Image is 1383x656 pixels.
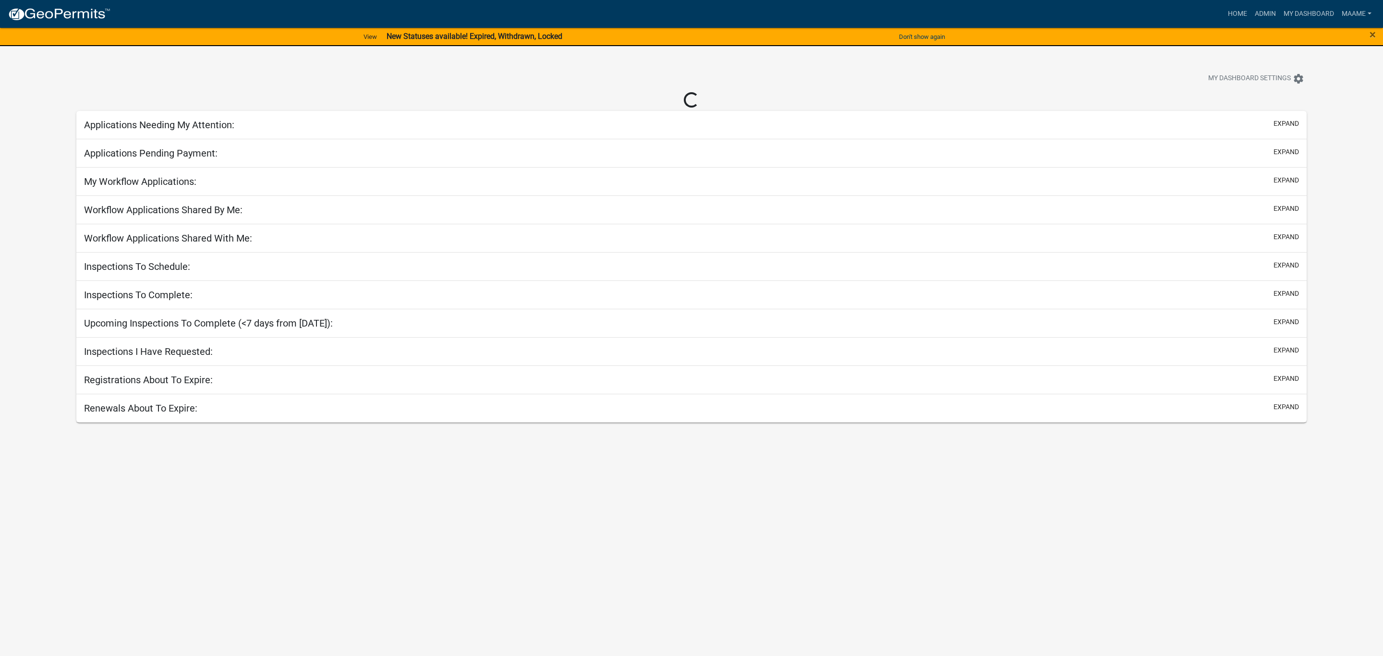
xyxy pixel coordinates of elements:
[84,176,196,187] h5: My Workflow Applications:
[1274,402,1299,412] button: expand
[1274,232,1299,242] button: expand
[1370,28,1376,41] span: ×
[1274,204,1299,214] button: expand
[84,119,234,131] h5: Applications Needing My Attention:
[360,29,381,45] a: View
[84,261,190,272] h5: Inspections To Schedule:
[1274,119,1299,129] button: expand
[1274,175,1299,185] button: expand
[1280,5,1338,23] a: My Dashboard
[1201,69,1312,88] button: My Dashboard Settingssettings
[84,204,243,216] h5: Workflow Applications Shared By Me:
[1274,317,1299,327] button: expand
[84,374,213,386] h5: Registrations About To Expire:
[1274,374,1299,384] button: expand
[84,402,197,414] h5: Renewals About To Expire:
[1293,73,1304,85] i: settings
[84,232,252,244] h5: Workflow Applications Shared With Me:
[1251,5,1280,23] a: Admin
[1274,345,1299,355] button: expand
[1338,5,1375,23] a: Maame
[1224,5,1251,23] a: Home
[1274,289,1299,299] button: expand
[84,147,218,159] h5: Applications Pending Payment:
[1274,260,1299,270] button: expand
[1208,73,1291,85] span: My Dashboard Settings
[1274,147,1299,157] button: expand
[895,29,949,45] button: Don't show again
[387,32,562,41] strong: New Statuses available! Expired, Withdrawn, Locked
[84,317,333,329] h5: Upcoming Inspections To Complete (<7 days from [DATE]):
[84,289,193,301] h5: Inspections To Complete:
[84,346,213,357] h5: Inspections I Have Requested:
[1370,29,1376,40] button: Close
